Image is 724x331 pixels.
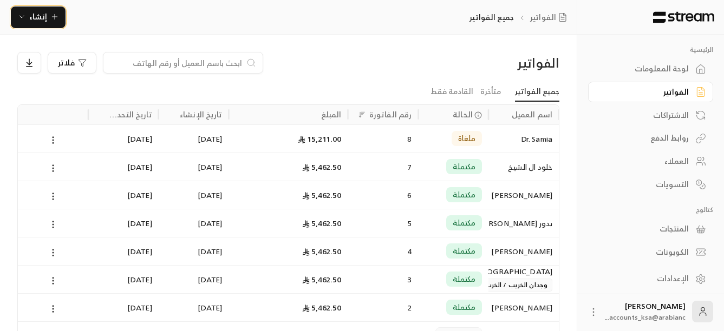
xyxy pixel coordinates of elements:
a: الاشتراكات [588,104,713,125]
div: خلود ال الشيخ [495,153,552,181]
span: مكتملة [453,189,475,200]
div: 5,462.50 [236,294,342,321]
div: 5,462.50 [236,266,342,293]
div: [DATE] [165,125,223,153]
div: 5 [355,209,412,237]
span: مكتملة [453,161,475,172]
div: رقم الفاتورة [369,108,412,121]
div: [DATE] [165,209,223,237]
div: [DATE] [95,294,152,321]
div: 5,462.50 [236,153,342,181]
span: مكتملة [453,246,475,256]
div: الفواتير [602,87,689,97]
button: فلاتر [48,52,96,74]
div: 5,462.50 [236,237,342,265]
div: 3 [355,266,412,293]
div: العملاء [602,156,689,167]
a: التسويات [588,174,713,195]
div: [DATE] [165,266,223,293]
span: مكتملة [453,217,475,228]
div: التسويات [602,179,689,190]
p: الرئيسية [588,45,713,54]
div: [DATE] [165,181,223,209]
div: [PERSON_NAME] [495,237,552,265]
span: فلاتر [58,59,75,67]
img: Logo [652,11,715,23]
a: الفواتير [530,12,571,23]
span: مكتملة [453,302,475,313]
a: الكوبونات [588,242,713,263]
p: كتالوج [588,206,713,214]
div: [DATE] [95,237,152,265]
div: [PERSON_NAME] [495,181,552,209]
div: 4 [355,237,412,265]
span: وجدان الخريب / الخرب [480,279,552,292]
div: 8 [355,125,412,153]
span: ملغاة [458,133,476,144]
a: لوحة المعلومات [588,58,713,80]
div: [DATE] [95,209,152,237]
div: 7 [355,153,412,181]
a: جميع الفواتير [515,82,559,102]
a: الإعدادات [588,268,713,289]
span: مكتملة [453,274,475,284]
div: المنتجات [602,223,689,234]
span: إنشاء [29,10,47,23]
div: بدور [PERSON_NAME] [495,209,552,237]
div: الاشتراكات [602,110,689,121]
div: 5,462.50 [236,209,342,237]
div: الفواتير [432,54,559,71]
span: accounts_ksa@arabianc... [605,312,686,323]
div: [DATE] [95,153,152,181]
div: [DATE] [165,153,223,181]
div: تاريخ الإنشاء [180,108,222,121]
div: تاريخ التحديث [109,108,152,121]
a: روابط الدفع [588,128,713,149]
div: 6 [355,181,412,209]
button: إنشاء [11,6,66,28]
span: الحالة [453,109,473,120]
div: [DATE] [95,181,152,209]
input: ابحث باسم العميل أو رقم الهاتف [110,57,242,69]
div: 2 [355,294,412,321]
div: [DATE] [95,125,152,153]
div: لوحة المعلومات [602,63,689,74]
a: العملاء [588,151,713,172]
div: Dr. Samia [495,125,552,153]
div: روابط الدفع [602,133,689,143]
div: [PERSON_NAME] [495,294,552,321]
div: [DATE] [165,237,223,265]
div: الكوبونات [602,247,689,257]
div: الإعدادات [602,273,689,284]
a: الفواتير [588,82,713,103]
a: متأخرة [480,82,501,101]
div: [DATE] [165,294,223,321]
div: 5,462.50 [236,181,342,209]
div: 15,211.00 [236,125,342,153]
nav: breadcrumb [469,12,571,23]
div: المبلغ [321,108,342,121]
div: [DATE] [95,266,152,293]
a: المنتجات [588,219,713,240]
div: اسم العميل [512,108,552,121]
div: [GEOGRAPHIC_DATA] [495,266,552,277]
a: القادمة فقط [431,82,473,101]
p: جميع الفواتير [469,12,514,23]
div: [PERSON_NAME] [605,301,686,322]
button: Sort [355,108,368,121]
